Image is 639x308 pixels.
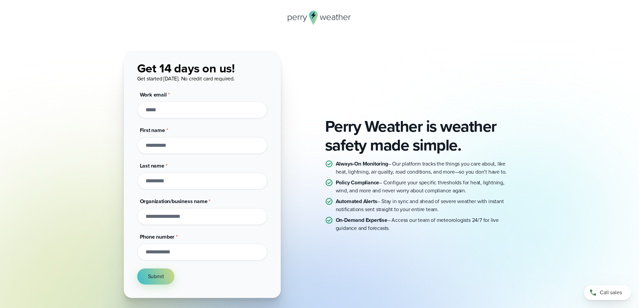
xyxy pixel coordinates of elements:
[140,162,164,170] span: Last name
[336,216,387,224] strong: On-Demand Expertise
[336,216,516,232] p: – Access our team of meteorologists 24/7 for live guidance and forecasts.
[140,197,208,205] span: Organization/business name
[336,197,377,205] strong: Automated Alerts
[336,179,379,186] strong: Policy Compliance
[336,197,516,213] p: – Stay in sync and ahead of severe weather with instant notifications sent straight to your entir...
[336,160,388,168] strong: Always-On Monitoring
[140,126,165,134] span: First name
[325,117,516,155] h2: Perry Weather is weather safety made simple.
[137,75,235,82] span: Get started [DATE]. No credit card required.
[600,289,622,297] span: Call sales
[137,59,235,77] span: Get 14 days on us!
[336,179,516,195] p: – Configure your specific thresholds for heat, lightning, wind, and more and never worry about co...
[137,268,175,285] button: Submit
[584,285,631,300] a: Call sales
[140,91,167,99] span: Work email
[336,160,516,176] p: – Our platform tracks the things you care about, like heat, lightning, air quality, road conditio...
[148,272,164,281] span: Submit
[140,233,175,241] span: Phone number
